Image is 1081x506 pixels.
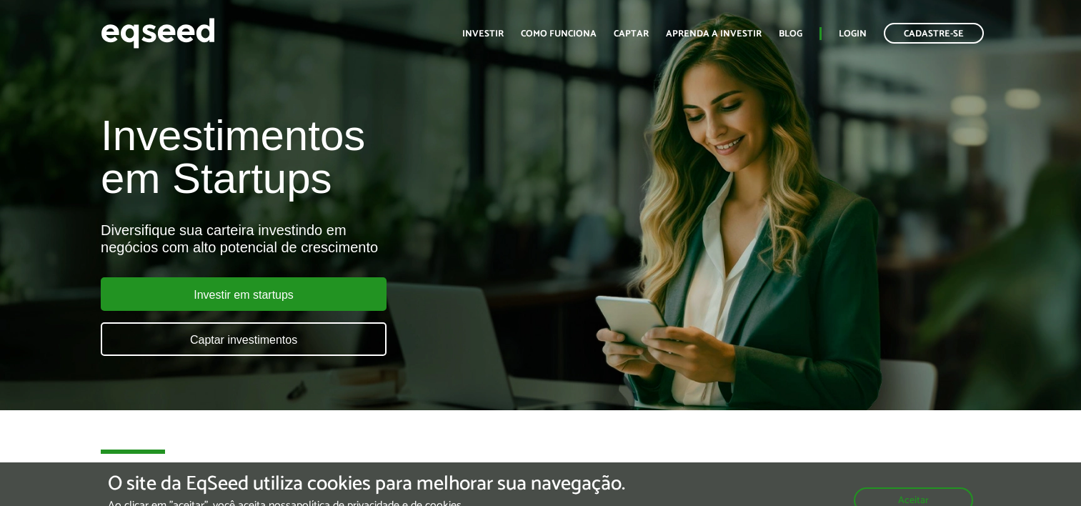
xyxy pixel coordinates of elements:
[839,29,867,39] a: Login
[101,14,215,52] img: EqSeed
[101,277,387,311] a: Investir em startups
[884,23,984,44] a: Cadastre-se
[101,322,387,356] a: Captar investimentos
[666,29,762,39] a: Aprenda a investir
[108,473,625,495] h5: O site da EqSeed utiliza cookies para melhorar sua navegação.
[614,29,649,39] a: Captar
[462,29,504,39] a: Investir
[101,114,620,200] h1: Investimentos em Startups
[779,29,802,39] a: Blog
[521,29,597,39] a: Como funciona
[101,222,620,256] div: Diversifique sua carteira investindo em negócios com alto potencial de crescimento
